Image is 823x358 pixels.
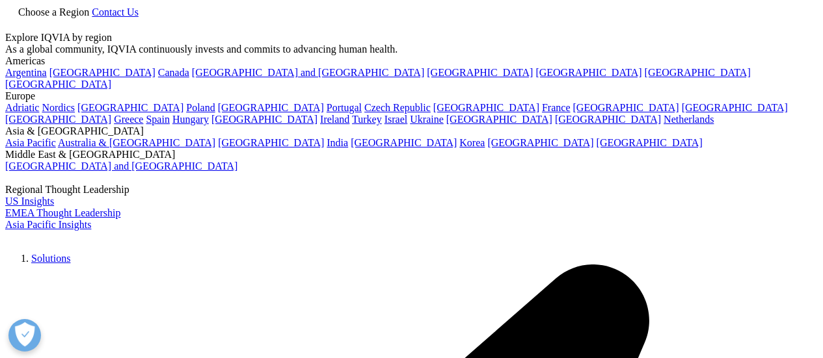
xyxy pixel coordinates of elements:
div: As a global community, IQVIA continuously invests and commits to advancing human health. [5,44,818,55]
a: Greece [114,114,143,125]
a: Solutions [31,253,70,264]
a: [GEOGRAPHIC_DATA] [573,102,679,113]
a: Czech Republic [364,102,431,113]
a: India [327,137,348,148]
a: [GEOGRAPHIC_DATA] [645,67,751,78]
div: Regional Thought Leadership [5,184,818,196]
a: [GEOGRAPHIC_DATA] [446,114,552,125]
a: [GEOGRAPHIC_DATA] [5,79,111,90]
a: Portugal [327,102,362,113]
a: Turkey [352,114,382,125]
a: Poland [186,102,215,113]
div: Asia & [GEOGRAPHIC_DATA] [5,125,818,137]
div: Europe [5,90,818,102]
button: Open Preferences [8,319,41,352]
a: Spain [146,114,169,125]
a: Argentina [5,67,47,78]
a: [GEOGRAPHIC_DATA] [535,67,641,78]
a: [GEOGRAPHIC_DATA] [433,102,539,113]
a: Asia Pacific Insights [5,219,91,230]
a: France [542,102,571,113]
div: Americas [5,55,818,67]
div: Middle East & [GEOGRAPHIC_DATA] [5,149,818,160]
a: [GEOGRAPHIC_DATA] [218,137,324,148]
a: Israel [385,114,408,125]
a: Asia Pacific [5,137,56,148]
div: Explore IQVIA by region [5,32,818,44]
a: [GEOGRAPHIC_DATA] and [GEOGRAPHIC_DATA] [192,67,424,78]
a: Canada [158,67,189,78]
a: [GEOGRAPHIC_DATA] [427,67,533,78]
a: [GEOGRAPHIC_DATA] [682,102,788,113]
a: [GEOGRAPHIC_DATA] [5,114,111,125]
a: Nordics [42,102,75,113]
a: [GEOGRAPHIC_DATA] [351,137,457,148]
a: Ireland [320,114,349,125]
a: Korea [459,137,485,148]
a: Australia & [GEOGRAPHIC_DATA] [58,137,215,148]
a: EMEA Thought Leadership [5,207,120,218]
a: Adriatic [5,102,39,113]
a: [GEOGRAPHIC_DATA] [49,67,155,78]
a: [GEOGRAPHIC_DATA] [597,137,703,148]
a: [GEOGRAPHIC_DATA] and [GEOGRAPHIC_DATA] [5,160,237,172]
a: [GEOGRAPHIC_DATA] [211,114,317,125]
a: US Insights [5,196,54,207]
a: [GEOGRAPHIC_DATA] [218,102,324,113]
a: Ukraine [410,114,444,125]
a: Netherlands [664,114,714,125]
span: Choose a Region [18,6,89,18]
a: Hungary [172,114,209,125]
a: [GEOGRAPHIC_DATA] [555,114,661,125]
a: Contact Us [92,6,139,18]
a: [GEOGRAPHIC_DATA] [487,137,593,148]
a: [GEOGRAPHIC_DATA] [77,102,183,113]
